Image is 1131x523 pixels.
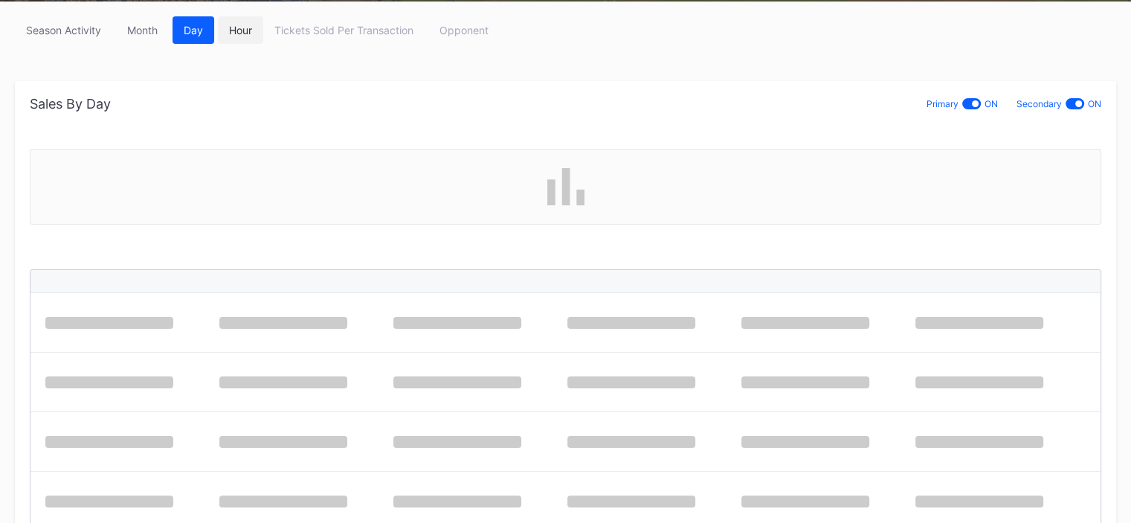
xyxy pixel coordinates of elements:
button: Month [116,16,169,44]
div: Secondary ON [1016,96,1101,112]
div: Hour [229,24,252,36]
div: Day [184,24,203,36]
div: Month [127,24,158,36]
div: Primary ON [927,96,998,112]
div: Season Activity [26,24,101,36]
button: Day [173,16,214,44]
div: Sales By Day [30,96,111,112]
button: Hour [218,16,263,44]
button: Season Activity [15,16,112,44]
